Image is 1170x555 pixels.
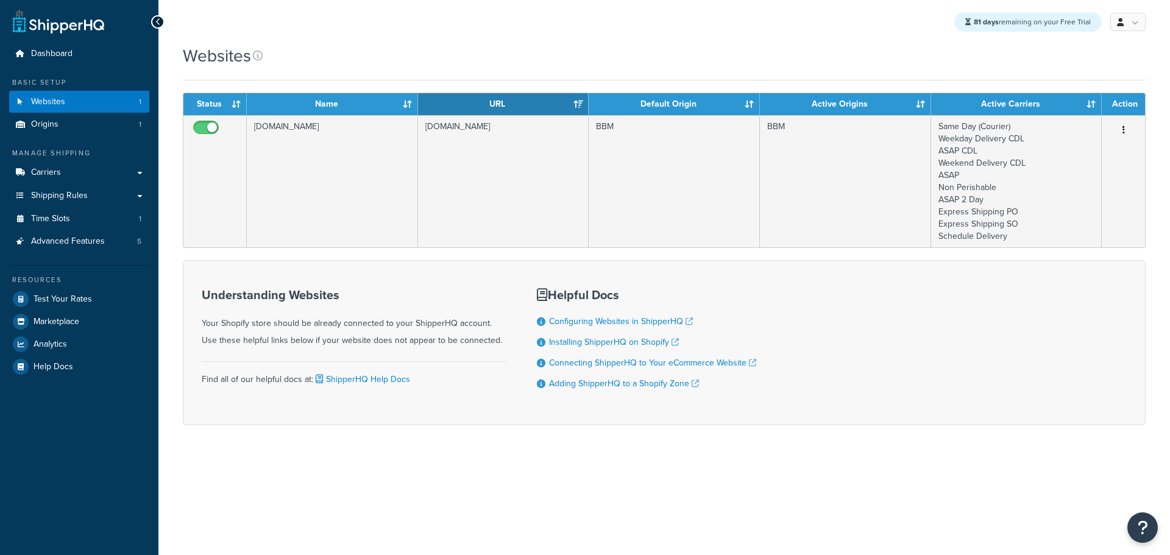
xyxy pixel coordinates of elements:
h3: Understanding Websites [202,288,506,302]
th: Status: activate to sort column ascending [183,93,247,115]
span: Marketplace [34,317,79,327]
td: [DOMAIN_NAME] [247,115,418,247]
th: Default Origin: activate to sort column ascending [589,93,760,115]
strong: 81 days [974,16,999,27]
span: 1 [139,214,141,224]
th: Active Carriers: activate to sort column ascending [931,93,1102,115]
td: Same Day (Courier) Weekday Delivery CDL ASAP CDL Weekend Delivery CDL ASAP Non Perishable ASAP 2 ... [931,115,1102,247]
li: Websites [9,91,149,113]
td: [DOMAIN_NAME] [418,115,589,247]
span: Time Slots [31,214,70,224]
h3: Helpful Docs [537,288,756,302]
span: Shipping Rules [31,191,88,201]
a: Help Docs [9,356,149,378]
div: Your Shopify store should be already connected to your ShipperHQ account. Use these helpful links... [202,288,506,349]
div: Resources [9,275,149,285]
div: Find all of our helpful docs at: [202,361,506,388]
td: BBM [589,115,760,247]
th: Active Origins: activate to sort column ascending [760,93,931,115]
a: Origins 1 [9,113,149,136]
a: Adding ShipperHQ to a Shopify Zone [549,377,699,390]
a: Advanced Features 5 [9,230,149,253]
th: Action [1102,93,1145,115]
a: ShipperHQ Home [13,9,104,34]
span: Origins [31,119,58,130]
span: 1 [139,97,141,107]
a: Carriers [9,161,149,184]
th: Name: activate to sort column ascending [247,93,418,115]
li: Time Slots [9,208,149,230]
td: BBM [760,115,931,247]
a: Shipping Rules [9,185,149,207]
a: Configuring Websites in ShipperHQ [549,315,693,328]
span: Analytics [34,339,67,350]
a: Test Your Rates [9,288,149,310]
div: remaining on your Free Trial [954,12,1102,32]
a: Analytics [9,333,149,355]
li: Origins [9,113,149,136]
a: Installing ShipperHQ on Shopify [549,336,679,348]
a: Time Slots 1 [9,208,149,230]
div: Manage Shipping [9,148,149,158]
span: Advanced Features [31,236,105,247]
span: Dashboard [31,49,73,59]
span: 5 [137,236,141,247]
a: ShipperHQ Help Docs [313,373,410,386]
span: 1 [139,119,141,130]
a: Dashboard [9,43,149,65]
a: Connecting ShipperHQ to Your eCommerce Website [549,356,756,369]
span: Websites [31,97,65,107]
span: Test Your Rates [34,294,92,305]
h1: Websites [183,44,251,68]
li: Advanced Features [9,230,149,253]
a: Marketplace [9,311,149,333]
th: URL: activate to sort column ascending [418,93,589,115]
span: Carriers [31,168,61,178]
div: Basic Setup [9,77,149,88]
a: Websites 1 [9,91,149,113]
span: Help Docs [34,362,73,372]
button: Open Resource Center [1127,512,1158,543]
